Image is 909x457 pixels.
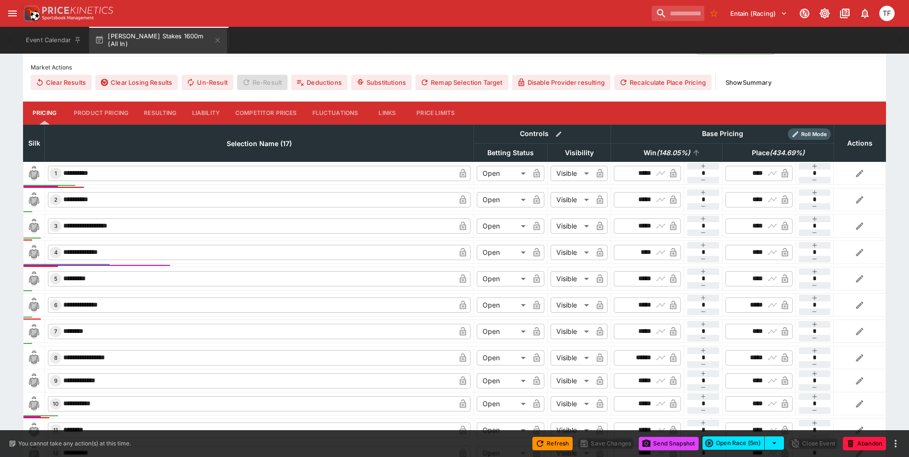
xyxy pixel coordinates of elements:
span: Win(148.05%) [633,147,701,159]
div: Open [477,218,529,234]
div: Visible [551,373,592,388]
div: Visible [551,271,592,286]
div: Visible [551,423,592,438]
img: blank-silk.png [26,218,42,234]
label: Market Actions [31,60,878,75]
div: Visible [551,192,592,207]
div: Visible [551,297,592,313]
button: Un-Result [182,75,233,90]
button: Abandon [843,437,886,450]
span: 11 [51,427,60,434]
button: Deductions [291,75,347,90]
button: Clear Results [31,75,92,90]
div: Open [477,373,529,388]
span: 2 [52,196,59,203]
button: select merge strategy [765,436,784,450]
div: Base Pricing [698,128,747,140]
img: blank-silk.png [26,192,42,207]
div: Open [477,271,529,286]
button: [PERSON_NAME] Stakes 1600m (All In) [89,27,227,54]
img: Sportsbook Management [42,16,94,20]
div: Visible [551,245,592,260]
button: Bulk edit [552,128,565,140]
em: ( 434.69 %) [770,147,805,159]
div: Visible [551,396,592,411]
div: Open [477,297,529,313]
div: Show/hide Price Roll mode configuration. [788,128,831,140]
button: more [890,438,901,449]
button: Clear Losing Results [95,75,178,90]
p: You cannot take any action(s) at this time. [18,439,131,448]
img: blank-silk.png [26,271,42,286]
div: Open [477,396,529,411]
input: search [652,6,704,21]
button: Connected to PK [796,5,813,22]
button: Remap Selection Target [415,75,508,90]
span: 8 [52,354,59,361]
button: Pricing [23,102,66,125]
button: Select Tenant [725,6,793,21]
img: blank-silk.png [26,423,42,438]
div: Visible [551,324,592,339]
img: blank-silk.png [26,396,42,411]
button: Tom Flynn [876,3,897,24]
span: Place(434.69%) [741,147,815,159]
button: Fluctuations [305,102,366,125]
div: Tom Flynn [879,6,895,21]
button: Product Pricing [66,102,136,125]
div: Open [477,192,529,207]
span: Betting Status [477,147,544,159]
button: Event Calendar [20,27,87,54]
th: Actions [834,125,886,161]
button: Refresh [532,437,573,450]
button: No Bookmarks [706,6,722,21]
img: blank-silk.png [26,166,42,181]
button: Open Race (5m) [702,436,765,450]
button: Links [366,102,409,125]
span: 1 [53,170,59,177]
button: Liability [184,102,228,125]
span: 7 [52,328,59,335]
span: 6 [52,302,59,308]
img: blank-silk.png [26,373,42,388]
button: Competitor Prices [228,102,305,125]
span: Selection Name (17) [216,138,302,149]
button: Disable Provider resulting [512,75,610,90]
img: PriceKinetics [42,7,113,14]
div: Open [477,166,529,181]
img: PriceKinetics Logo [21,4,40,23]
div: Visible [551,166,592,181]
img: blank-silk.png [26,350,42,366]
div: Open [477,423,529,438]
span: 4 [52,249,59,256]
span: 10 [51,400,60,407]
div: split button [702,436,784,450]
img: blank-silk.png [26,245,42,260]
button: Price Limits [409,102,462,125]
div: Visible [551,218,592,234]
span: 3 [52,223,59,229]
button: Documentation [836,5,853,22]
div: Open [477,350,529,366]
button: Send Snapshot [639,437,699,450]
span: Mark an event as closed and abandoned. [843,438,886,447]
div: Open [477,324,529,339]
button: Resulting [136,102,184,125]
button: Substitutions [351,75,412,90]
button: Notifications [856,5,874,22]
th: Controls [474,125,611,143]
button: Toggle light/dark mode [816,5,833,22]
div: Open [477,245,529,260]
button: open drawer [4,5,21,22]
span: Visibility [554,147,604,159]
img: blank-silk.png [26,297,42,313]
button: ShowSummary [720,75,777,90]
th: Silk [23,125,45,161]
button: Recalculate Place Pricing [614,75,712,90]
span: 5 [52,275,59,282]
span: 9 [52,377,59,384]
img: blank-silk.png [26,324,42,339]
em: ( 148.05 %) [656,147,690,159]
div: Visible [551,350,592,366]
